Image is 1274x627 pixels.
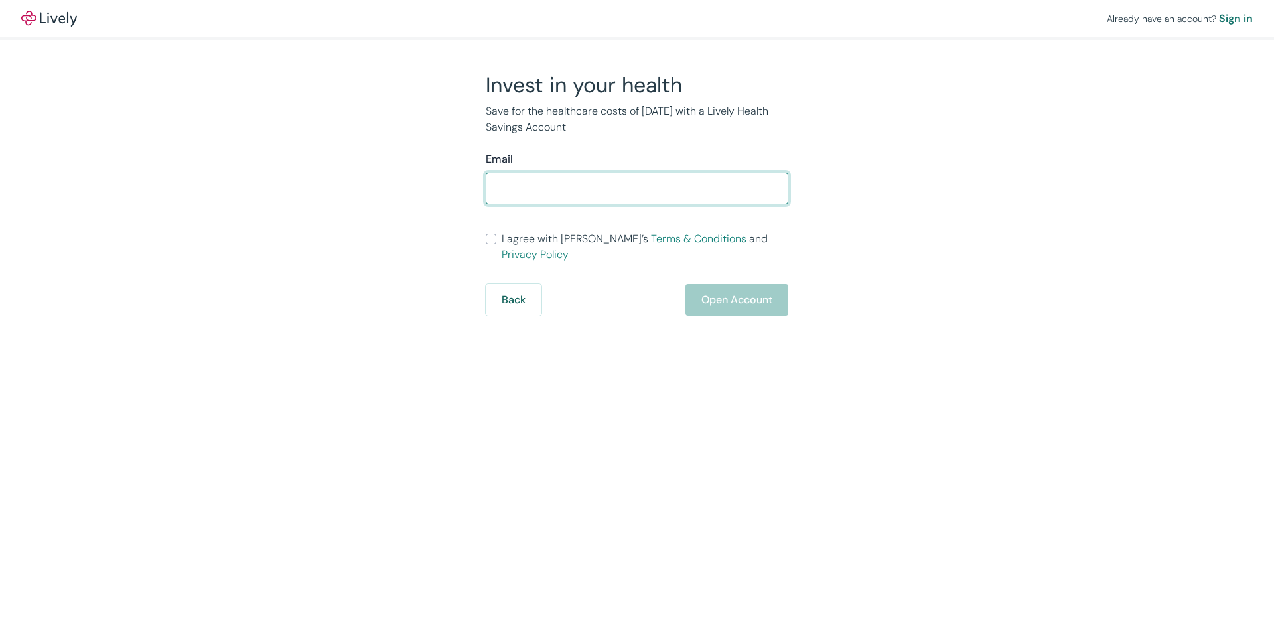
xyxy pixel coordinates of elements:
img: Lively [21,11,77,27]
h2: Invest in your health [486,72,788,98]
span: I agree with [PERSON_NAME]’s and [502,231,788,263]
a: Sign in [1219,11,1253,27]
a: Terms & Conditions [651,232,746,245]
a: LivelyLively [21,11,77,27]
label: Email [486,151,513,167]
div: Already have an account? [1107,11,1253,27]
p: Save for the healthcare costs of [DATE] with a Lively Health Savings Account [486,104,788,135]
button: Back [486,284,541,316]
a: Privacy Policy [502,247,569,261]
